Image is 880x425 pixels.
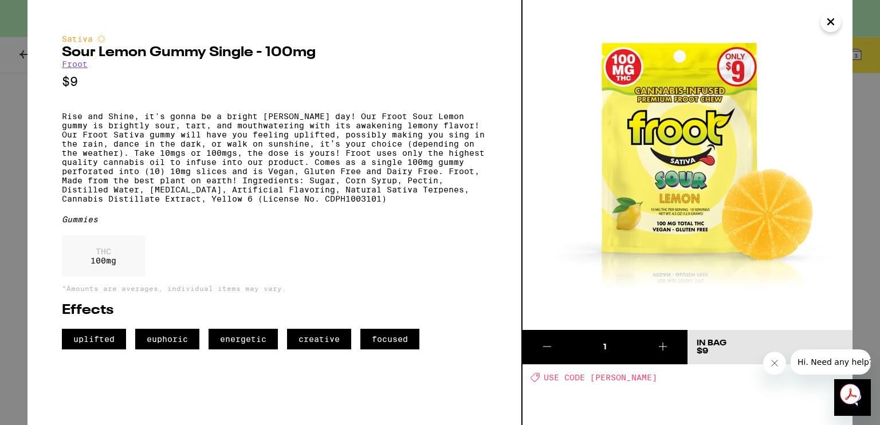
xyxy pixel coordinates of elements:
[209,329,278,349] span: energetic
[572,341,638,353] div: 1
[135,329,199,349] span: euphoric
[7,8,82,17] span: Hi. Need any help?
[791,349,871,375] iframe: Message from company
[360,329,419,349] span: focused
[62,46,487,60] h2: Sour Lemon Gummy Single - 100mg
[62,34,487,44] div: Sativa
[287,329,351,349] span: creative
[62,215,487,224] div: Gummies
[62,304,487,317] h2: Effects
[834,379,871,416] iframe: Button to launch messaging window
[62,60,88,69] a: Froot
[687,330,852,364] button: In Bag$9
[697,347,708,355] span: $9
[62,112,487,203] p: Rise and Shine, it's gonna be a bright [PERSON_NAME] day! Our Froot Sour Lemon gummy is brightly ...
[697,339,726,347] div: In Bag
[91,247,116,256] p: THC
[62,74,487,89] p: $9
[97,34,106,44] img: sativaColor.svg
[62,235,145,277] div: 100 mg
[62,329,126,349] span: uplifted
[820,11,841,32] button: Close
[763,352,786,375] iframe: Close message
[544,373,657,382] span: USE CODE [PERSON_NAME]
[62,285,487,292] p: *Amounts are averages, individual items may vary.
